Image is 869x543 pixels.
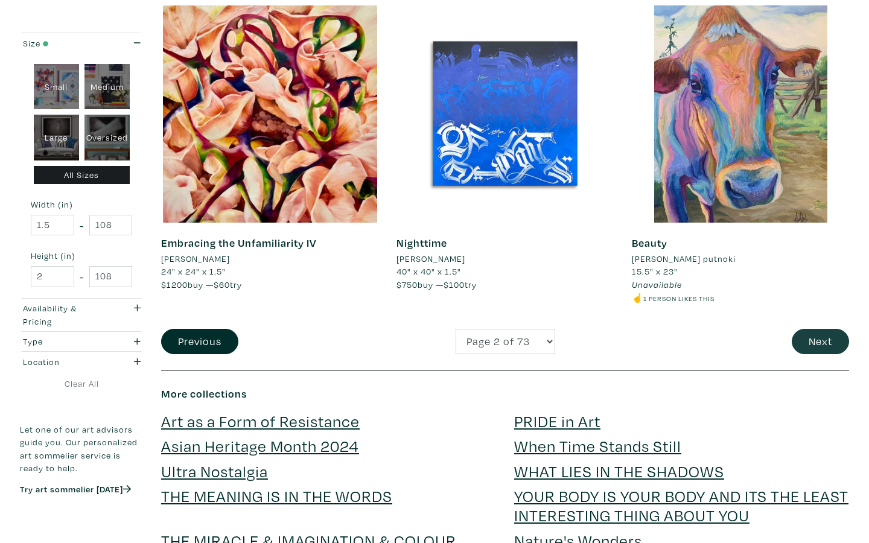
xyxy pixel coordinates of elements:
button: Location [20,352,143,372]
a: Nighttime [396,236,447,250]
a: Asian Heritage Month 2024 [161,435,359,456]
div: Small [34,64,79,110]
span: 15.5" x 23" [632,265,678,277]
small: Width (in) [31,200,132,209]
a: Beauty [632,236,667,250]
li: [PERSON_NAME] [396,252,465,265]
span: 40" x 40" x 1.5" [396,265,461,277]
div: Availability & Pricing [23,302,107,328]
p: Let one of our art advisors guide you. Our personalized art sommelier service is ready to help. [20,423,143,475]
button: Size [20,33,143,53]
a: YOUR BODY IS YOUR BODY AND ITS THE LEAST INTERESTING THING ABOUT YOU [514,485,848,526]
span: buy — try [396,279,477,290]
button: Type [20,332,143,352]
button: Availability & Pricing [20,299,143,331]
a: Art as a Form of Resistance [161,410,360,431]
h6: More collections [161,387,849,401]
small: 1 person likes this [643,294,715,303]
button: Previous [161,329,238,355]
a: [PERSON_NAME] putnoki [632,252,849,265]
iframe: Customer reviews powered by Trustpilot [20,507,143,533]
span: $100 [444,279,465,290]
a: When Time Stands Still [514,435,681,456]
div: Size [23,37,107,50]
a: Try art sommelier [DATE] [20,483,131,495]
a: Embracing the Unfamiliarity IV [161,236,317,250]
a: [PERSON_NAME] [161,252,378,265]
a: Clear All [20,377,143,390]
li: [PERSON_NAME] putnoki [632,252,736,265]
a: Ultra Nostalgia [161,460,268,481]
span: Unavailable [632,279,682,290]
div: Oversized [84,115,130,160]
a: WHAT LIES IN THE SHADOWS [514,460,724,481]
li: ☝️ [632,291,849,305]
div: Large [34,115,79,160]
button: Next [792,329,849,355]
a: [PERSON_NAME] [396,252,614,265]
span: 24" x 24" x 1.5" [161,265,226,277]
a: PRIDE in Art [514,410,600,431]
span: buy — try [161,279,242,290]
li: [PERSON_NAME] [161,252,230,265]
a: THE MEANING IS IN THE WORDS [161,485,392,506]
small: Height (in) [31,252,132,260]
div: Location [23,355,107,369]
span: - [80,268,84,285]
span: $750 [396,279,418,290]
div: Medium [84,64,130,110]
div: All Sizes [34,166,130,185]
span: - [80,217,84,233]
span: $1200 [161,279,188,290]
span: $60 [214,279,230,290]
div: Type [23,335,107,348]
